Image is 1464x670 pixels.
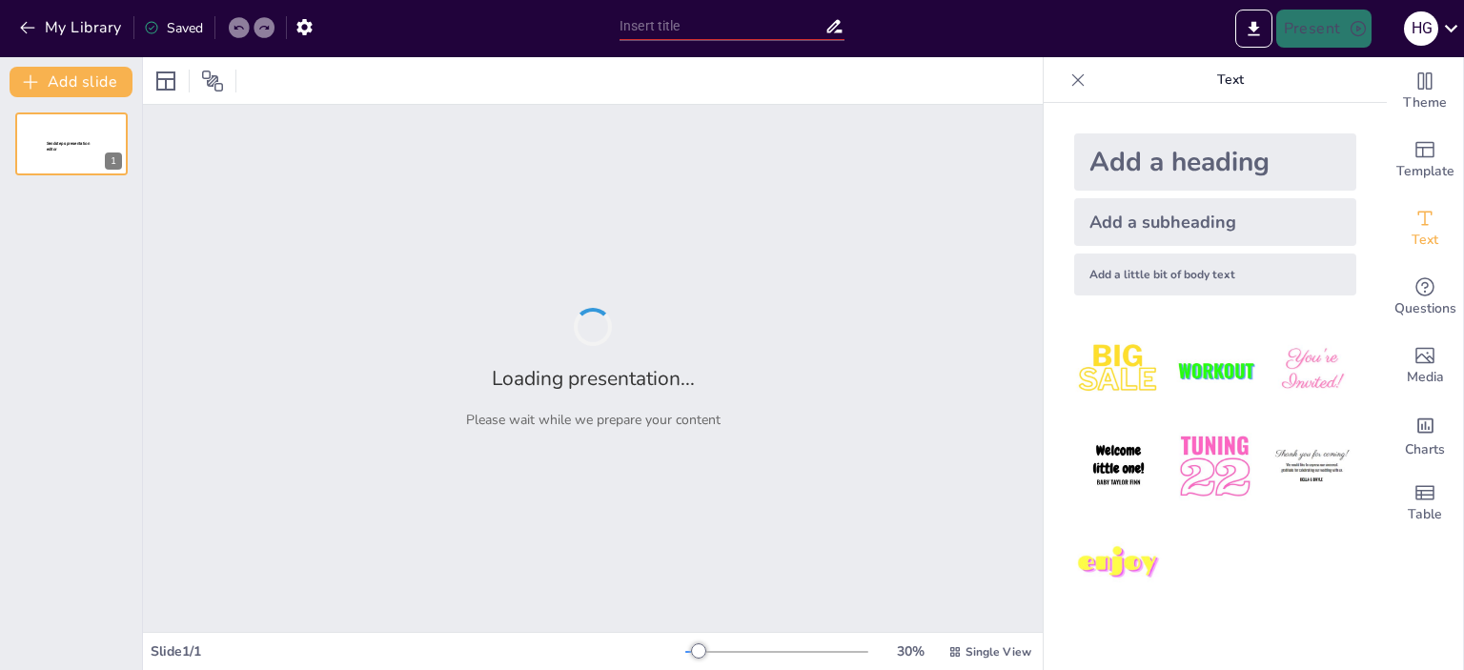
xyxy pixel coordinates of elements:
[1387,469,1463,538] div: Add a table
[1235,10,1272,48] button: Export to PowerPoint
[1404,10,1438,48] button: h g
[1396,161,1454,182] span: Template
[1074,254,1356,295] div: Add a little bit of body text
[1268,326,1356,415] img: 3.jpeg
[1407,367,1444,388] span: Media
[1403,92,1447,113] span: Theme
[1093,57,1368,103] p: Text
[1394,298,1456,319] span: Questions
[1387,263,1463,332] div: Get real-time input from your audience
[620,12,824,40] input: Insert title
[1405,439,1445,460] span: Charts
[10,67,132,97] button: Add slide
[1387,57,1463,126] div: Change the overall theme
[1268,422,1356,511] img: 6.jpeg
[1387,126,1463,194] div: Add ready made slides
[105,152,122,170] div: 1
[1074,198,1356,246] div: Add a subheading
[1408,504,1442,525] span: Table
[1276,10,1372,48] button: Present
[1074,422,1163,511] img: 4.jpeg
[1170,422,1259,511] img: 5.jpeg
[14,12,130,43] button: My Library
[1074,519,1163,608] img: 7.jpeg
[492,365,695,392] h2: Loading presentation...
[1387,194,1463,263] div: Add text boxes
[144,19,203,37] div: Saved
[1387,400,1463,469] div: Add charts and graphs
[1074,133,1356,191] div: Add a heading
[151,66,181,96] div: Layout
[887,642,933,660] div: 30 %
[1387,332,1463,400] div: Add images, graphics, shapes or video
[151,642,685,660] div: Slide 1 / 1
[15,112,128,175] div: 1
[1412,230,1438,251] span: Text
[466,411,721,429] p: Please wait while we prepare your content
[201,70,224,92] span: Position
[1074,326,1163,415] img: 1.jpeg
[966,644,1031,660] span: Single View
[1404,11,1438,46] div: h g
[47,141,90,152] span: Sendsteps presentation editor
[1170,326,1259,415] img: 2.jpeg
